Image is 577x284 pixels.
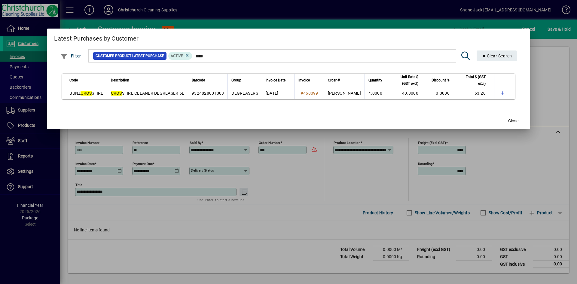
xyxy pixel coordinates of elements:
[328,77,340,84] span: Order #
[477,50,517,61] button: Clear
[192,91,224,96] span: 9324828001003
[395,74,424,87] div: Unit Rate $ (GST excl)
[171,54,183,58] span: Active
[298,90,320,96] a: #468099
[111,77,185,84] div: Description
[368,77,382,84] span: Quantity
[69,77,78,84] span: Code
[298,77,310,84] span: Invoice
[69,77,103,84] div: Code
[427,87,458,99] td: 0.0000
[231,91,258,96] span: DEGREASERS
[59,50,83,61] button: Filter
[111,77,129,84] span: Description
[47,29,530,46] h2: Latest Purchases by Customer
[301,91,303,96] span: #
[192,77,224,84] div: Barcode
[96,53,164,59] span: Customer Product Latest Purchase
[111,91,185,96] span: SFIRE CLEANER DEGREASER 5L
[266,77,285,84] span: Invoice Date
[69,91,103,96] span: BUNZ SFIRE
[168,52,192,60] mat-chip: Product Activation Status: Active
[262,87,295,99] td: [DATE]
[462,74,491,87] div: Total $ (GST excl)
[368,77,388,84] div: Quantity
[328,77,361,84] div: Order #
[481,53,512,58] span: Clear Search
[81,91,92,96] em: CROS
[266,77,291,84] div: Invoice Date
[462,74,486,87] span: Total $ (GST excl)
[303,91,318,96] span: 468099
[231,77,241,84] span: Group
[298,77,320,84] div: Invoice
[231,77,258,84] div: Group
[432,77,450,84] span: Discount %
[60,53,81,58] span: Filter
[458,87,494,99] td: 163.20
[192,77,205,84] span: Barcode
[391,87,427,99] td: 40.8000
[504,116,523,127] button: Close
[111,91,122,96] em: CROS
[365,87,391,99] td: 4.0000
[324,87,365,99] td: [PERSON_NAME]
[431,77,455,84] div: Discount %
[395,74,418,87] span: Unit Rate $ (GST excl)
[508,118,518,124] span: Close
